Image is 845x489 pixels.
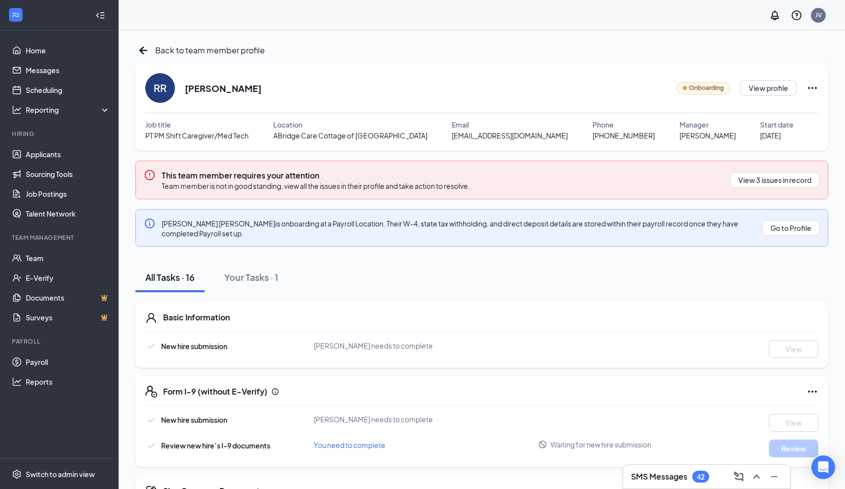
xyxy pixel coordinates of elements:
svg: Minimize [768,471,780,483]
svg: ChevronUp [751,471,762,483]
span: [PERSON_NAME] needs to complete [314,341,433,350]
svg: Checkmark [145,414,157,426]
svg: WorkstreamLogo [11,10,21,20]
div: Hiring [12,130,108,138]
span: PT PM Shift Caregiver/Med Tech [145,130,249,141]
span: Phone [592,119,614,130]
svg: Blocked [538,440,547,449]
span: Back to team member profile [155,44,265,56]
button: Review [769,440,818,457]
svg: Info [271,388,279,396]
a: E-Verify [26,268,110,288]
span: Email [452,119,469,130]
div: 42 [697,473,705,481]
div: Switch to admin view [26,469,95,479]
svg: ComposeMessage [733,471,745,483]
svg: Ellipses [806,386,818,398]
span: [PHONE_NUMBER] [592,130,655,141]
svg: Notifications [769,9,781,21]
span: Start date [760,119,794,130]
button: View 3 issues in record [730,172,820,188]
svg: Ellipses [806,82,818,94]
a: Applicants [26,144,110,164]
span: [PERSON_NAME] [679,130,736,141]
a: ArrowLeftNewBack to team member profile [135,43,265,58]
h5: Basic Information [163,312,230,323]
svg: Info [144,218,156,229]
h3: This team member requires your attention [162,170,470,181]
h3: SMS Messages [631,471,687,482]
a: Scheduling [26,80,110,100]
span: Onboarding [689,84,724,93]
a: Messages [26,60,110,80]
button: Go to Profile [762,220,820,236]
a: Payroll [26,352,110,372]
a: DocumentsCrown [26,288,110,308]
button: View profile [740,80,797,96]
svg: QuestionInfo [791,9,803,21]
span: New hire submission [161,415,227,424]
h5: Form I-9 (without E-Verify) [163,386,267,397]
svg: Analysis [12,105,22,115]
div: Payroll [12,337,108,346]
div: All Tasks · 16 [145,271,195,283]
span: [PERSON_NAME] needs to complete [314,415,433,424]
span: ABridge Care Cottage of [GEOGRAPHIC_DATA] [273,130,427,141]
span: [PERSON_NAME] [PERSON_NAME] is onboarding at a Payroll Location. Their W-4, state tax withholding... [162,219,738,238]
span: Team member is not in good standing, view all the issues in their profile and take action to reso... [162,181,470,190]
span: [EMAIL_ADDRESS][DOMAIN_NAME] [452,130,568,141]
span: You need to complete [314,441,385,449]
svg: FormI9EVerifyIcon [145,386,157,398]
span: Manager [679,119,709,130]
a: Reports [26,372,110,392]
div: JV [815,11,822,19]
span: Waiting for new hire submission [550,440,651,449]
svg: Collapse [95,10,105,20]
span: Job title [145,119,171,130]
svg: Checkmark [145,340,157,352]
a: Home [26,41,110,60]
div: Open Intercom Messenger [811,455,835,479]
button: View [769,414,818,432]
div: RR [154,81,167,95]
span: Review new hire’s I-9 documents [161,441,270,450]
svg: User [145,312,157,324]
a: SurveysCrown [26,308,110,327]
a: Job Postings [26,184,110,204]
button: Minimize [766,469,782,485]
div: Team Management [12,233,108,242]
span: Location [273,119,302,130]
svg: Checkmark [145,440,157,451]
button: ComposeMessage [731,469,747,485]
a: Talent Network [26,204,110,223]
svg: Error [144,169,156,181]
a: Sourcing Tools [26,164,110,184]
svg: ArrowLeftNew [135,43,151,58]
a: Team [26,248,110,268]
button: View [769,340,818,358]
h2: [PERSON_NAME] [185,82,261,94]
button: ChevronUp [749,469,764,485]
svg: Settings [12,469,22,479]
div: Reporting [26,105,111,115]
div: Your Tasks · 1 [224,271,278,283]
span: [DATE] [760,130,781,141]
span: New hire submission [161,342,227,351]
